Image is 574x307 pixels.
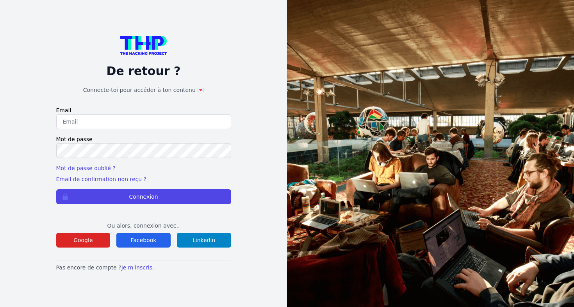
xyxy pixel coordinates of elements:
p: Pas encore de compte ? [56,264,231,271]
img: logo [120,36,167,55]
a: Mot de passe oublié ? [56,165,116,171]
button: Connexion [56,189,231,204]
input: Email [56,114,231,129]
label: Mot de passe [56,135,231,143]
a: Je m'inscris. [121,264,154,271]
h1: Connecte-toi pour accéder à ton contenu 💌 [56,86,231,94]
label: Email [56,106,231,114]
a: Email de confirmation non reçu ? [56,176,146,182]
p: De retour ? [56,64,231,78]
button: Facebook [116,233,171,248]
p: Ou alors, connexion avec.. [56,222,231,230]
button: Google [56,233,111,248]
button: Linkedin [177,233,231,248]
